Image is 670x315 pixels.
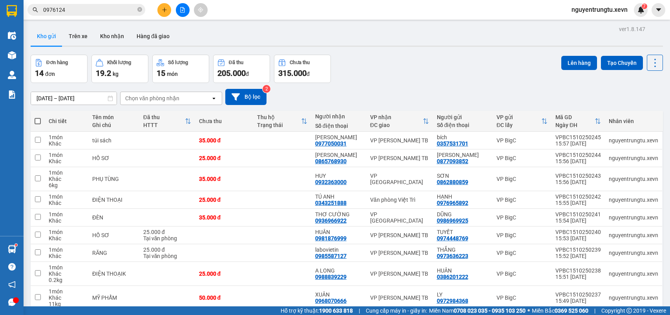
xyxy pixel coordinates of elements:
div: Chưa thu [199,118,249,124]
div: 1 món [49,134,84,140]
div: 1 món [49,193,84,200]
div: SƠN [437,173,489,179]
div: VP BigC [497,176,548,182]
button: aim [194,3,208,17]
div: DŨNG [437,211,489,217]
span: plus [162,7,167,13]
div: VP BigC [497,197,548,203]
div: 0343251888 [315,200,347,206]
div: VP nhận [370,114,423,120]
div: Khác [49,140,84,147]
input: Select a date range. [31,92,117,105]
img: warehouse-icon [8,31,16,40]
div: 50.000 đ [199,295,249,301]
div: VP BigC [497,137,548,144]
div: 15:55 [DATE] [555,200,601,206]
button: file-add [176,3,190,17]
div: 15:51 [DATE] [555,274,601,280]
div: Số điện thoại [437,122,489,128]
div: Người nhận [315,113,362,120]
th: Toggle SortBy [551,111,605,132]
sup: 2 [263,85,270,93]
span: kg [113,71,119,77]
div: VP [PERSON_NAME] TB [370,295,429,301]
div: THƠ CƯỜNG [315,211,362,217]
div: ver 1.8.147 [619,25,645,33]
div: Chọn văn phòng nhận [125,94,179,102]
strong: 1900 633 818 [319,308,353,314]
span: nguyentrungtu.xevn [565,5,634,15]
div: nguyentrungtu.xevn [609,214,658,221]
span: copyright [626,308,632,313]
div: 15:49 [DATE] [555,298,601,304]
div: MỸ PHẨM [92,295,135,301]
button: Trên xe [62,27,94,46]
span: 14 [35,68,44,78]
button: Chưa thu315.000đ [274,55,331,83]
div: Khác [49,295,84,301]
div: nguyentrungtu.xevn [609,137,658,144]
div: Mã GD [555,114,595,120]
div: Ngày ĐH [555,122,595,128]
input: Tìm tên, số ĐT hoặc mã đơn [43,6,136,14]
div: VP [GEOGRAPHIC_DATA] [370,173,429,185]
div: 1 món [49,288,84,295]
div: TÚ ANH [315,193,362,200]
div: 15:53 [DATE] [555,235,601,241]
div: Đã thu [143,114,185,120]
div: Khác [49,217,84,224]
span: 15 [157,68,165,78]
span: ⚪️ [528,309,530,312]
div: VPBC1510250245 [555,134,601,140]
div: 0862880859 [437,179,468,185]
div: VP gửi [497,114,541,120]
img: logo-vxr [7,5,17,17]
div: 15:56 [DATE] [555,179,601,185]
div: XUÂN LÂM [437,152,489,158]
div: nguyentrungtu.xevn [609,197,658,203]
div: ĐIỆN THOẠI [92,197,135,203]
span: close-circle [137,7,142,12]
div: ĐIỆN THOẠIK [92,271,135,277]
svg: open [211,95,217,101]
span: aim [198,7,203,13]
div: VPBC1510250239 [555,247,601,253]
img: warehouse-icon [8,71,16,79]
span: 315.000 [278,68,307,78]
button: Hàng đã giao [130,27,176,46]
div: Trạng thái [257,122,301,128]
div: Đơn hàng [46,60,68,65]
div: labovietin [315,247,362,253]
div: Số điện thoại [315,123,362,129]
div: VP BigC [497,155,548,161]
div: PHỤ TÙNG [92,176,135,182]
span: | [594,306,595,315]
div: 15:56 [DATE] [555,158,601,164]
div: nguyentrungtu.xevn [609,155,658,161]
button: Đơn hàng14đơn [31,55,88,83]
button: Kho gửi [31,27,62,46]
div: VP [PERSON_NAME] TB [370,232,429,238]
span: 19.2 [96,68,111,78]
div: ĐC lấy [497,122,541,128]
div: VPBC1510250240 [555,229,601,235]
span: Hỗ trợ kỹ thuật: [281,306,353,315]
div: VP [PERSON_NAME] TB [370,250,429,256]
div: 0977050031 [315,140,347,147]
div: quang anh [315,152,362,158]
div: THẮNG [437,247,489,253]
div: VP BigC [497,250,548,256]
div: HẠNH [437,193,489,200]
div: Tại văn phòng [143,253,191,259]
div: 25.000 đ [143,247,191,253]
div: 11 kg [49,301,84,307]
div: 1 món [49,264,84,271]
span: notification [8,281,16,288]
sup: 7 [642,4,647,9]
div: RĂNG [92,250,135,256]
button: Lên hàng [561,56,597,70]
div: 1 món [49,169,84,176]
span: 7 [643,4,646,9]
span: đơn [45,71,55,77]
button: plus [157,3,171,17]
